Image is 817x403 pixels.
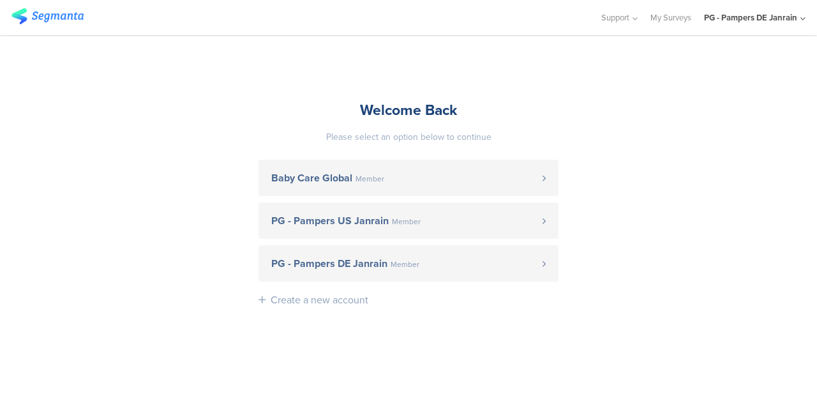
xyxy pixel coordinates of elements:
span: Member [391,261,419,268]
span: PG - Pampers DE Janrain [271,259,387,269]
div: Create a new account [271,293,368,307]
img: segmanta logo [11,8,84,24]
span: Baby Care Global [271,173,352,183]
a: Baby Care Global Member [259,160,558,196]
a: PG - Pampers US Janrain Member [259,202,558,239]
div: PG - Pampers DE Janrain [704,11,797,24]
span: Member [392,218,421,225]
div: Please select an option below to continue [259,130,558,144]
span: Support [601,11,629,24]
a: PG - Pampers DE Janrain Member [259,245,558,282]
div: Welcome Back [259,99,558,121]
span: Member [356,175,384,183]
span: PG - Pampers US Janrain [271,216,389,226]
